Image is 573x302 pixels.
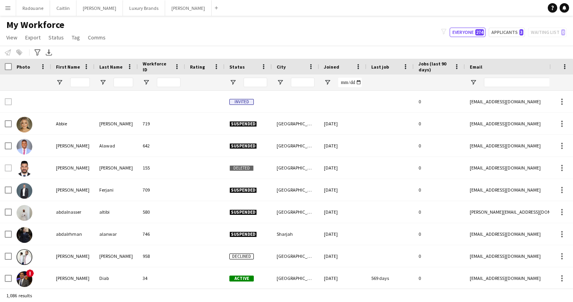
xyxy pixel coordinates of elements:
span: Invited [229,99,254,105]
div: 642 [138,135,185,157]
span: City [277,64,286,70]
span: Tag [72,34,80,41]
input: Row Selection is disabled for this row (unchecked) [5,164,12,172]
div: [GEOGRAPHIC_DATA] [272,267,319,289]
div: Abbie [51,113,95,134]
span: Last job [371,64,389,70]
div: Ferjani [95,179,138,201]
div: 958 [138,245,185,267]
input: Joined Filter Input [338,78,362,87]
img: Abdel rahman Diab [17,271,32,287]
span: Declined [229,254,254,259]
div: [PERSON_NAME] [51,157,95,179]
div: 709 [138,179,185,201]
input: City Filter Input [291,78,314,87]
a: Status [45,32,67,43]
div: [GEOGRAPHIC_DATA] [272,245,319,267]
span: Comms [88,34,106,41]
div: [DATE] [319,201,366,223]
button: Radouane [16,0,50,16]
span: Suspended [229,209,257,215]
div: [PERSON_NAME] [95,113,138,134]
button: Open Filter Menu [229,79,236,86]
div: [GEOGRAPHIC_DATA] [272,179,319,201]
div: Sharjah [272,223,319,245]
div: [DATE] [319,245,366,267]
div: 0 [414,201,465,223]
span: Export [25,34,41,41]
span: First Name [56,64,80,70]
div: [DATE] [319,135,366,157]
button: Everyone274 [450,28,486,37]
img: Abdalaziz Alawad [17,139,32,155]
span: Workforce ID [143,61,171,73]
div: abdalrhman [51,223,95,245]
button: Open Filter Menu [143,79,150,86]
span: Deleted [229,165,254,171]
div: [PERSON_NAME] [95,157,138,179]
div: 719 [138,113,185,134]
div: 34 [138,267,185,289]
div: Alawad [95,135,138,157]
span: Active [229,276,254,281]
div: [PERSON_NAME] [95,245,138,267]
div: 0 [414,91,465,112]
div: [DATE] [319,179,366,201]
button: Luxury Brands [123,0,165,16]
div: [PERSON_NAME] [51,245,95,267]
div: 0 [414,267,465,289]
span: ! [26,269,34,277]
div: 0 [414,157,465,179]
div: 0 [414,135,465,157]
span: Suspended [229,187,257,193]
button: [PERSON_NAME] [76,0,123,16]
input: Status Filter Input [244,78,267,87]
button: Open Filter Menu [56,79,63,86]
img: abdalrhman alanwar [17,227,32,243]
button: [PERSON_NAME] [165,0,212,16]
div: [DATE] [319,267,366,289]
input: Row Selection is disabled for this row (unchecked) [5,98,12,105]
input: Last Name Filter Input [113,78,133,87]
img: Abbie Fisher [17,117,32,132]
span: Suspended [229,143,257,149]
a: Export [22,32,44,43]
span: 3 [519,29,523,35]
button: Open Filter Menu [324,79,331,86]
div: [PERSON_NAME] [51,179,95,201]
input: Workforce ID Filter Input [157,78,180,87]
div: [GEOGRAPHIC_DATA] [272,113,319,134]
span: Status [229,64,245,70]
div: 0 [414,179,465,201]
div: [GEOGRAPHIC_DATA] [272,157,319,179]
div: [GEOGRAPHIC_DATA] [272,201,319,223]
span: Email [470,64,482,70]
div: 155 [138,157,185,179]
div: 0 [414,113,465,134]
div: Diab [95,267,138,289]
img: abdalnasser altibi [17,205,32,221]
div: [DATE] [319,113,366,134]
div: 580 [138,201,185,223]
span: Photo [17,64,30,70]
a: Comms [85,32,109,43]
div: 0 [414,245,465,267]
input: First Name Filter Input [70,78,90,87]
button: Open Filter Menu [470,79,477,86]
span: Status [48,34,64,41]
div: 746 [138,223,185,245]
span: My Workforce [6,19,64,31]
div: [PERSON_NAME] [51,135,95,157]
div: [PERSON_NAME] [51,267,95,289]
div: [GEOGRAPHIC_DATA] [272,135,319,157]
button: Open Filter Menu [277,79,284,86]
div: abdalnasser [51,201,95,223]
button: Applicants3 [489,28,525,37]
span: View [6,34,17,41]
span: Rating [190,64,205,70]
img: Abdallah Abu Naim [17,161,32,177]
span: 274 [475,29,484,35]
span: Suspended [229,231,257,237]
button: Caitlin [50,0,76,16]
span: Suspended [229,121,257,127]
